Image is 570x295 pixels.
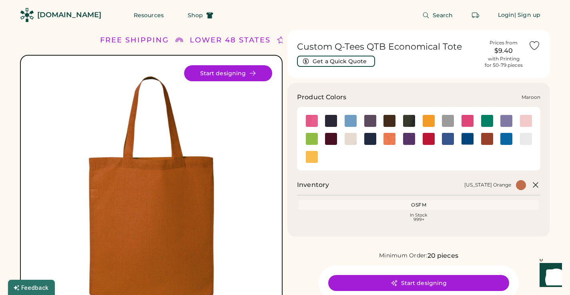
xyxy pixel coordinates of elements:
img: Chocolate Swatch Image [383,115,395,127]
div: Carolina Blue [345,115,357,127]
img: Azalea Swatch Image [306,115,318,127]
div: Texas Orange [481,133,493,145]
img: Navy Swatch Image [364,133,376,145]
img: Turquoise Swatch Image [500,133,512,145]
button: Retrieve an order [468,7,484,23]
div: Lavender [500,115,512,127]
img: Sapphire Swatch Image [462,133,474,145]
button: Search [413,7,463,23]
div: Minimum Order: [379,252,427,260]
div: Hot Pink [462,115,474,127]
h1: Custom Q-Tees QTB Economical Tote [297,41,479,52]
img: Purple Swatch Image [403,133,415,145]
div: Maroon [522,94,540,100]
div: Kelly [481,115,493,127]
img: Kelly Swatch Image [481,115,493,127]
span: Search [433,12,453,18]
div: Chocolate [383,115,395,127]
div: Charcoal [364,115,376,127]
img: Forest Swatch Image [403,115,415,127]
div: Sapphire [462,133,474,145]
img: Natural Swatch Image [345,133,357,145]
div: Orange [383,133,395,145]
div: [DOMAIN_NAME] [37,10,101,20]
div: Prices from [490,40,518,46]
img: Carolina Blue Swatch Image [345,115,357,127]
button: Resources [124,7,173,23]
img: Lime Swatch Image [306,133,318,145]
iframe: Front Chat [532,259,566,293]
div: Azalea [306,115,318,127]
div: Maroon [325,133,337,145]
img: White Swatch Image [520,133,532,145]
img: Royal Swatch Image [442,133,454,145]
button: Shop [178,7,223,23]
img: Black Swatch Image [325,115,337,127]
div: Turquoise [500,133,512,145]
div: Purple [403,133,415,145]
div: OSFM [300,202,537,208]
div: FREE SHIPPING [100,35,169,46]
h3: Product Colors [297,92,346,102]
button: Start designing [328,275,509,291]
div: with Printing for 50-79 pieces [485,56,523,68]
img: Red Swatch Image [423,133,435,145]
div: Light Pink [520,115,532,127]
img: Grey Swatch Image [442,115,454,127]
img: Rendered Logo - Screens [20,8,34,22]
div: LOWER 48 STATES [190,35,271,46]
div: [US_STATE] Orange [464,182,511,188]
img: Light Pink Swatch Image [520,115,532,127]
div: | Sign up [514,11,540,19]
div: 20 pieces [427,251,458,261]
div: Login [498,11,515,19]
div: White [520,133,532,145]
img: Texas Orange Swatch Image [481,133,493,145]
div: Forest [403,115,415,127]
div: Navy [364,133,376,145]
div: In Stock 999+ [300,213,537,222]
img: Hot Pink Swatch Image [462,115,474,127]
button: Get a Quick Quote [297,56,375,67]
div: $9.40 [484,46,524,56]
div: Yellow [306,151,318,163]
img: Maroon Swatch Image [325,133,337,145]
img: Yellow Swatch Image [306,151,318,163]
span: Shop [188,12,203,18]
button: Start designing [184,65,272,81]
div: Royal [442,133,454,145]
div: Black [325,115,337,127]
h2: Inventory [297,180,329,190]
div: Gold [423,115,435,127]
div: Red [423,133,435,145]
img: Lavender Swatch Image [500,115,512,127]
div: Lime [306,133,318,145]
img: Orange Swatch Image [383,133,395,145]
div: Grey [442,115,454,127]
img: Gold Swatch Image [423,115,435,127]
div: Natural [345,133,357,145]
img: Charcoal Swatch Image [364,115,376,127]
